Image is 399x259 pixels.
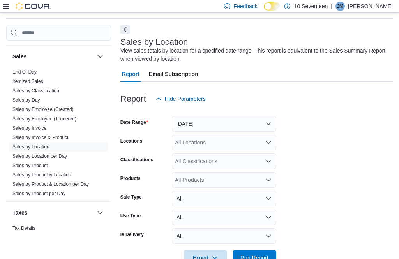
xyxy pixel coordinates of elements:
span: JM [337,2,343,11]
a: Sales by Employee (Tendered) [12,116,76,122]
label: Use Type [120,213,141,219]
label: Classifications [120,157,154,163]
div: Jeremy Mead [335,2,345,11]
h3: Report [120,94,146,104]
button: All [172,191,276,206]
button: Taxes [12,209,94,217]
span: Feedback [233,2,257,10]
a: Sales by Invoice [12,125,46,131]
a: Sales by Classification [12,88,59,93]
a: Sales by Product [12,163,48,168]
p: [PERSON_NAME] [348,2,393,11]
label: Sale Type [120,194,142,200]
button: All [172,210,276,225]
p: 10 Seventeen [294,2,328,11]
label: Is Delivery [120,231,144,238]
a: Sales by Location [12,144,49,150]
a: Sales by Day [12,97,40,103]
label: Date Range [120,119,148,125]
span: Email Subscription [149,66,198,82]
a: Sales by Product & Location per Day [12,181,89,187]
span: Report [122,66,139,82]
button: [DATE] [172,116,276,132]
button: Sales [95,52,105,61]
div: Sales [6,67,111,201]
img: Cova [16,2,51,10]
p: | [331,2,332,11]
button: Open list of options [265,177,272,183]
a: Tax Details [12,226,35,231]
button: Taxes [95,208,105,217]
button: All [172,228,276,244]
label: Locations [120,138,143,144]
div: Taxes [6,224,111,245]
label: Products [120,175,141,181]
input: Dark Mode [264,2,280,11]
span: Hide Parameters [165,95,206,103]
button: Open list of options [265,158,272,164]
button: Open list of options [265,139,272,146]
a: Itemized Sales [12,79,43,84]
div: View sales totals by location for a specified date range. This report is equivalent to the Sales ... [120,47,389,63]
button: Sales [12,53,94,60]
a: End Of Day [12,69,37,75]
h3: Sales [12,53,27,60]
h3: Sales by Location [120,37,188,47]
button: Hide Parameters [152,91,209,107]
a: Sales by Product per Day [12,191,65,196]
a: Sales by Employee (Created) [12,107,74,112]
h3: Taxes [12,209,28,217]
a: Sales by Invoice & Product [12,135,68,140]
a: Sales by Product & Location [12,172,71,178]
button: Next [120,25,130,34]
a: Sales by Location per Day [12,153,67,159]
